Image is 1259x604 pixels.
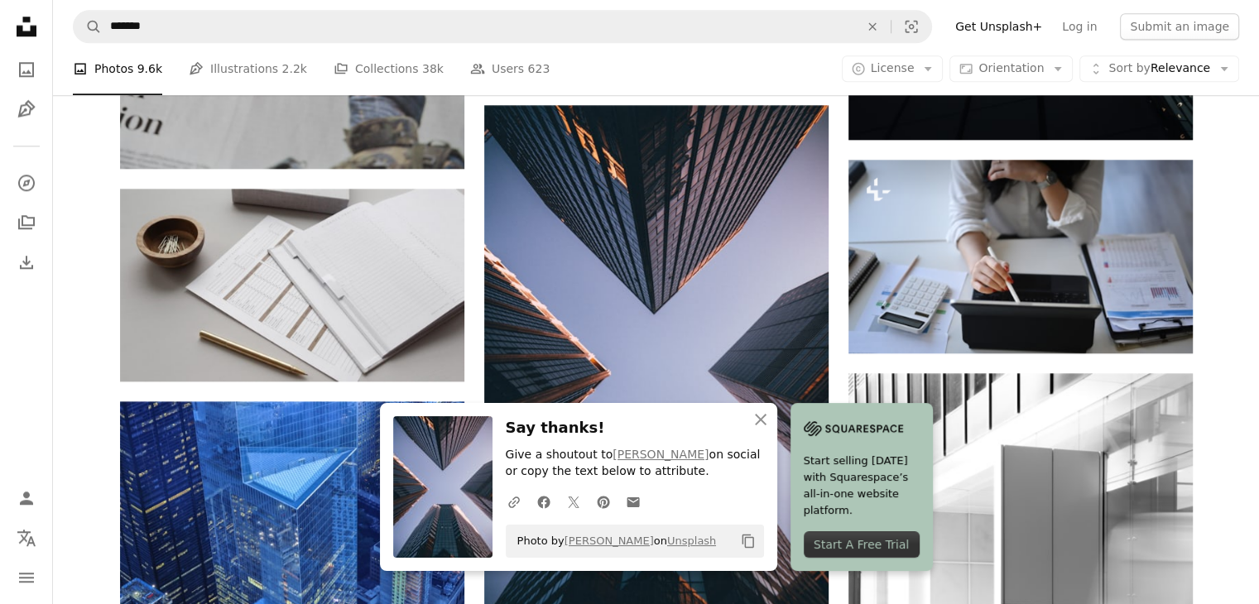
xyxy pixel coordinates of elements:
span: License [871,62,915,75]
a: Share on Twitter [559,485,589,518]
button: Search Unsplash [74,11,102,42]
a: Illustrations [10,93,43,126]
a: Home — Unsplash [10,10,43,46]
span: Relevance [1108,61,1210,78]
a: [PERSON_NAME] [613,448,709,461]
a: Unsplash [667,534,716,547]
a: low-angle photography of four high-rise buildings [484,355,829,370]
span: Photo by on [509,528,717,554]
button: Clear [854,11,891,42]
a: Explore [10,166,43,199]
span: 38k [422,60,444,79]
span: 2.2k [282,60,307,79]
button: Orientation [949,56,1073,83]
span: Start selling [DATE] with Squarespace’s all-in-one website platform. [804,453,920,519]
button: Menu [10,561,43,594]
a: [PERSON_NAME] [565,534,654,547]
form: Find visuals sitewide [73,10,932,43]
a: Log in / Sign up [10,482,43,515]
img: white printer paper [120,189,464,382]
button: Sort byRelevance [1079,56,1239,83]
a: Businesswoman analyzing financial data on computer tablet. [848,248,1193,263]
h3: Say thanks! [506,416,764,440]
a: Share on Pinterest [589,485,618,518]
a: Start selling [DATE] with Squarespace’s all-in-one website platform.Start A Free Trial [790,403,933,571]
span: 623 [528,60,550,79]
span: Sort by [1108,62,1150,75]
a: Share on Facebook [529,485,559,518]
a: Get Unsplash+ [945,13,1052,40]
button: Submit an image [1120,13,1239,40]
a: Download History [10,246,43,279]
button: Visual search [891,11,931,42]
a: Photos [10,53,43,86]
p: Give a shoutout to on social or copy the text below to attribute. [506,447,764,480]
a: Illustrations 2.2k [189,43,307,96]
img: Businesswoman analyzing financial data on computer tablet. [848,160,1193,353]
a: Collections [10,206,43,239]
a: Share over email [618,485,648,518]
button: Copy to clipboard [734,527,762,555]
a: white printer paper [120,277,464,292]
a: brown and white concrete building [120,508,464,523]
span: Orientation [978,62,1044,75]
div: Start A Free Trial [804,531,920,558]
a: Users 623 [470,43,550,96]
button: Language [10,521,43,554]
button: License [842,56,944,83]
img: file-1705255347840-230a6ab5bca9image [804,416,903,441]
a: Log in [1052,13,1107,40]
a: Collections 38k [334,43,444,96]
